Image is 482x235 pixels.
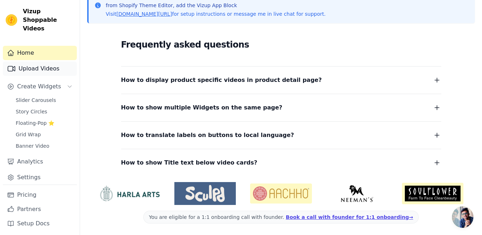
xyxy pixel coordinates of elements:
img: Aachho [250,183,312,203]
a: Story Circles [11,107,77,117]
span: Floating-Pop ⭐ [16,119,54,127]
img: Vizup [6,14,17,26]
a: Setup Docs [3,216,77,231]
img: Soulflower [402,183,463,204]
a: Book a call with founder for 1:1 onboarding [286,214,413,220]
a: Upload Videos [3,62,77,76]
p: Visit for setup instructions or message me in live chat for support. [106,10,326,18]
span: How to display product specific videos in product detail page? [121,75,322,85]
span: Slider Carousels [16,97,56,104]
a: Pricing [3,188,77,202]
button: Create Widgets [3,79,77,94]
a: Banner Video [11,141,77,151]
h2: Frequently asked questions [121,38,441,52]
a: Floating-Pop ⭐ [11,118,77,128]
a: [DOMAIN_NAME][URL] [116,11,172,17]
span: Story Circles [16,108,47,115]
span: How to show Title text below video cards? [121,158,258,168]
span: How to translate labels on buttons to local language? [121,130,294,140]
img: Neeman's [326,185,388,202]
p: from Shopify Theme Editor, add the Vizup App Block [106,2,326,9]
a: Analytics [3,155,77,169]
button: How to show Title text below video cards? [121,158,441,168]
button: How to translate labels on buttons to local language? [121,130,441,140]
img: Sculpd US [174,185,236,202]
a: Grid Wrap [11,129,77,139]
button: How to show multiple Widgets on the same page? [121,103,441,113]
button: How to display product specific videos in product detail page? [121,75,441,85]
span: How to show multiple Widgets on the same page? [121,103,283,113]
a: Home [3,46,77,60]
img: HarlaArts [99,185,160,201]
a: Slider Carousels [11,95,77,105]
span: Grid Wrap [16,131,41,138]
span: Banner Video [16,142,49,150]
a: Settings [3,170,77,185]
span: Vizup Shoppable Videos [23,7,74,33]
a: Açık sohbet [452,206,473,228]
span: Create Widgets [17,82,61,91]
a: Partners [3,202,77,216]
